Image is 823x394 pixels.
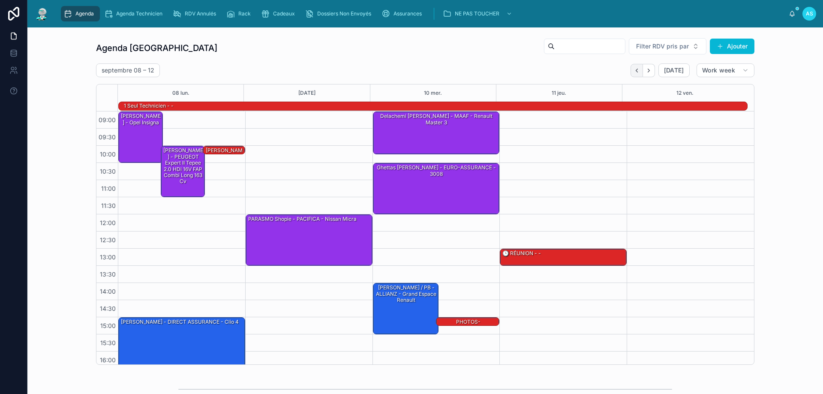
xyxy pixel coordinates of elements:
[98,236,118,244] span: 12:30
[75,10,94,17] span: Agenda
[436,318,499,326] div: PHOTOS-[PERSON_NAME] / TPANO - ALLIANZ - Grand espace Renault
[96,42,217,54] h1: Agenda [GEOGRAPHIC_DATA]
[98,356,118,364] span: 16:00
[238,10,251,17] span: Rack
[116,10,162,17] span: Agenda Technicien
[375,112,499,126] div: Delachemi [PERSON_NAME] - MAAF - Renault master 3
[96,133,118,141] span: 09:30
[98,150,118,158] span: 10:00
[119,318,245,368] div: [PERSON_NAME] - DIRECT ASSURANCE - Clio 4
[246,215,372,265] div: PARASMO Shopie - PACIFICA - Nissan micra
[303,6,377,21] a: Dossiers Non Envoyés
[247,215,357,223] div: PARASMO Shopie - PACIFICA - Nissan micra
[98,219,118,226] span: 12:00
[438,318,499,345] div: PHOTOS-[PERSON_NAME] / TPANO - ALLIANZ - Grand espace Renault
[676,84,694,102] button: 12 ven.
[102,6,168,21] a: Agenda Technicien
[375,164,499,178] div: Ghettas [PERSON_NAME] - EURO-ASSURANCE - 3008
[123,102,174,110] div: 1 seul technicien - -
[455,10,499,17] span: NE PAS TOUCHER
[224,6,257,21] a: Rack
[98,305,118,312] span: 14:30
[379,6,428,21] a: Assurances
[34,7,50,21] img: App logo
[61,6,100,21] a: Agenda
[375,284,438,304] div: [PERSON_NAME] / PB - ALLIANZ - Grand espace Renault
[629,38,706,54] button: Select Button
[119,112,162,162] div: [PERSON_NAME] - Opel insigna
[440,6,517,21] a: NE PAS TOUCHER
[98,322,118,329] span: 15:00
[658,63,690,77] button: [DATE]
[172,84,189,102] button: 08 lun.
[424,84,442,102] button: 10 mer.
[161,146,205,197] div: [PERSON_NAME] - PEUGEOT Expert II Tepee 2.0 HDi 16V FAP Combi long 163 cv
[203,146,245,155] div: [PERSON_NAME] - Jeep Renegade
[710,39,754,54] button: Ajouter
[636,42,689,51] span: Filter RDV pris par
[393,10,422,17] span: Assurances
[185,10,216,17] span: RDV Annulés
[120,112,162,126] div: [PERSON_NAME] - Opel insigna
[98,271,118,278] span: 13:30
[162,147,204,185] div: [PERSON_NAME] - PEUGEOT Expert II Tepee 2.0 HDi 16V FAP Combi long 163 cv
[631,64,643,77] button: Back
[258,6,301,21] a: Cadeaux
[98,168,118,175] span: 10:30
[806,10,813,17] span: AS
[664,66,684,74] span: [DATE]
[502,250,542,257] div: 🕒 RÉUNION - -
[57,4,789,23] div: scrollable content
[120,318,240,326] div: [PERSON_NAME] - DIRECT ASSURANCE - Clio 4
[697,63,754,77] button: Work week
[99,202,118,209] span: 11:30
[500,249,626,265] div: 🕒 RÉUNION - -
[702,66,735,74] span: Work week
[96,116,118,123] span: 09:00
[98,288,118,295] span: 14:00
[373,112,499,154] div: Delachemi [PERSON_NAME] - MAAF - Renault master 3
[102,66,154,75] h2: septembre 08 – 12
[643,64,655,77] button: Next
[373,283,439,334] div: [PERSON_NAME] / PB - ALLIANZ - Grand espace Renault
[99,185,118,192] span: 11:00
[98,339,118,346] span: 15:30
[273,10,295,17] span: Cadeaux
[552,84,566,102] button: 11 jeu.
[170,6,222,21] a: RDV Annulés
[373,163,499,214] div: Ghettas [PERSON_NAME] - EURO-ASSURANCE - 3008
[298,84,315,102] button: [DATE]
[317,10,371,17] span: Dossiers Non Envoyés
[98,253,118,261] span: 13:00
[204,147,244,167] div: [PERSON_NAME] - Jeep Renegade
